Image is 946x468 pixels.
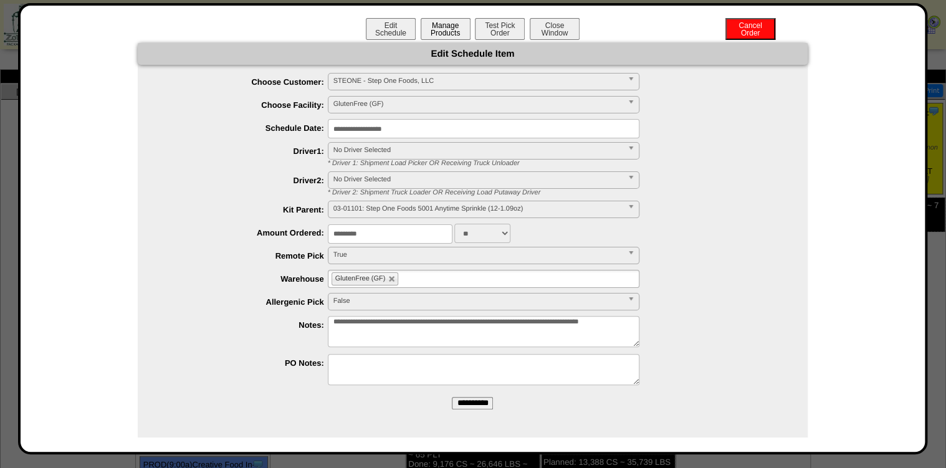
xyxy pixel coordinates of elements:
label: Notes: [163,320,328,330]
label: Choose Customer: [163,77,328,87]
div: * Driver 2: Shipment Truck Loader OR Receiving Load Putaway Driver [318,189,808,196]
span: 03-01101: Step One Foods 5001 Anytime Sprinkle (12-1.09oz) [333,201,623,216]
label: Driver2: [163,176,328,185]
label: PO Notes: [163,358,328,368]
label: Choose Facility: [163,100,328,110]
span: No Driver Selected [333,172,623,187]
div: * Driver 1: Shipment Load Picker OR Receiving Truck Unloader [318,160,808,167]
button: ManageProducts [421,18,471,40]
button: CloseWindow [530,18,580,40]
div: Edit Schedule Item [138,43,808,65]
label: Schedule Date: [163,123,328,133]
label: Warehouse [163,274,328,284]
label: Allergenic Pick [163,297,328,307]
button: EditSchedule [366,18,416,40]
a: CloseWindow [528,28,581,37]
label: Remote Pick [163,251,328,260]
label: Amount Ordered: [163,228,328,237]
label: Kit Parent: [163,205,328,214]
button: Test PickOrder [475,18,525,40]
span: False [333,294,623,308]
span: GlutenFree (GF) [335,275,386,282]
span: STEONE - Step One Foods, LLC [333,74,623,88]
span: GlutenFree (GF) [333,97,623,112]
span: No Driver Selected [333,143,623,158]
span: True [333,247,623,262]
label: Driver1: [163,146,328,156]
button: CancelOrder [725,18,775,40]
